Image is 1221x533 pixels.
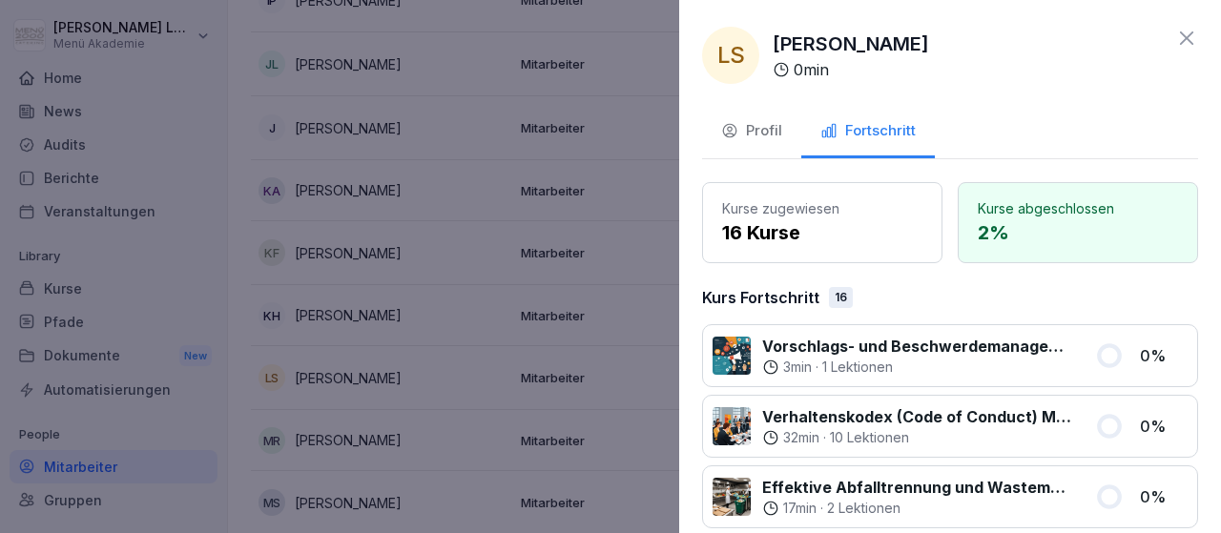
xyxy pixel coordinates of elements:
button: Profil [702,107,801,158]
p: Vorschlags- und Beschwerdemanagement bei Menü 2000 [762,335,1072,358]
button: Fortschritt [801,107,935,158]
p: 2 Lektionen [827,499,900,518]
p: 0 % [1140,485,1188,508]
p: 17 min [783,499,817,518]
div: · [762,499,1072,518]
p: 1 Lektionen [822,358,893,377]
p: 16 Kurse [722,218,922,247]
p: Kurs Fortschritt [702,286,819,309]
p: 0 % [1140,344,1188,367]
div: Profil [721,120,782,142]
p: 2 % [978,218,1178,247]
div: Fortschritt [820,120,916,142]
div: · [762,428,1072,447]
p: 32 min [783,428,819,447]
p: Verhaltenskodex (Code of Conduct) Menü 2000 [762,405,1072,428]
p: Kurse zugewiesen [722,198,922,218]
div: LS [702,27,759,84]
p: 0 % [1140,415,1188,438]
p: 10 Lektionen [830,428,909,447]
p: [PERSON_NAME] [773,30,929,58]
p: 3 min [783,358,812,377]
div: · [762,358,1072,377]
p: Effektive Abfalltrennung und Wastemanagement im Catering [762,476,1072,499]
p: Kurse abgeschlossen [978,198,1178,218]
div: 16 [829,287,853,308]
p: 0 min [794,58,829,81]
